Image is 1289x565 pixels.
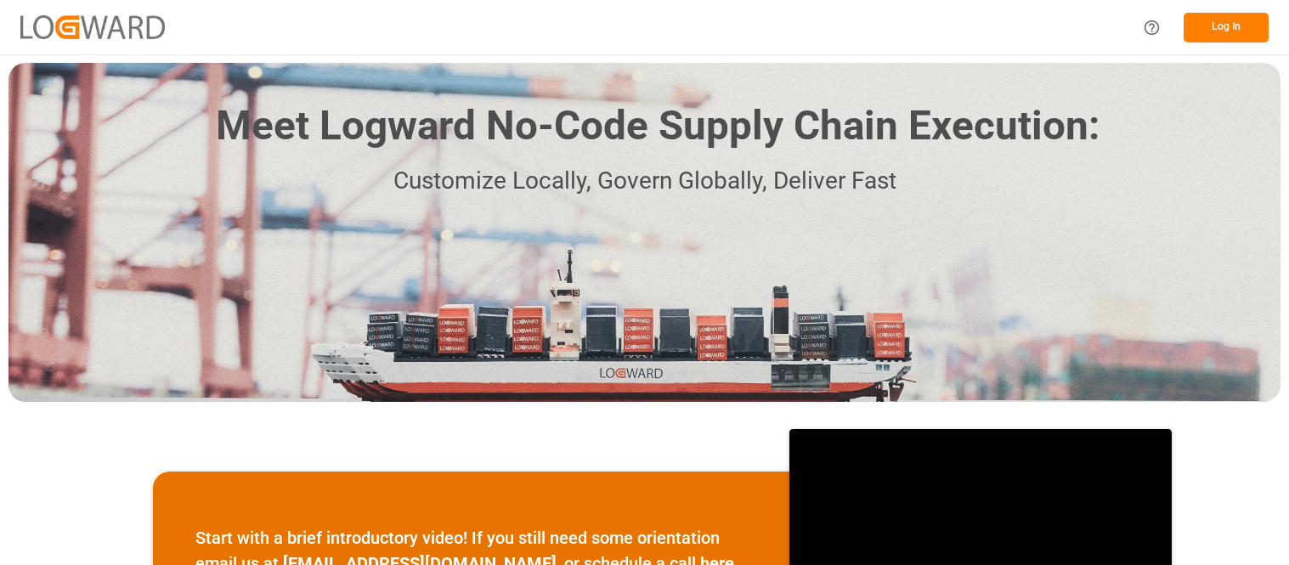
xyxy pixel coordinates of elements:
[190,162,1100,201] p: Customize Locally, Govern Globally, Deliver Fast
[1184,13,1269,42] button: Log In
[1133,8,1171,47] button: Help Center
[216,96,1100,156] h1: Meet Logward No-Code Supply Chain Execution:
[20,15,165,38] img: Logward_new_orange.png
